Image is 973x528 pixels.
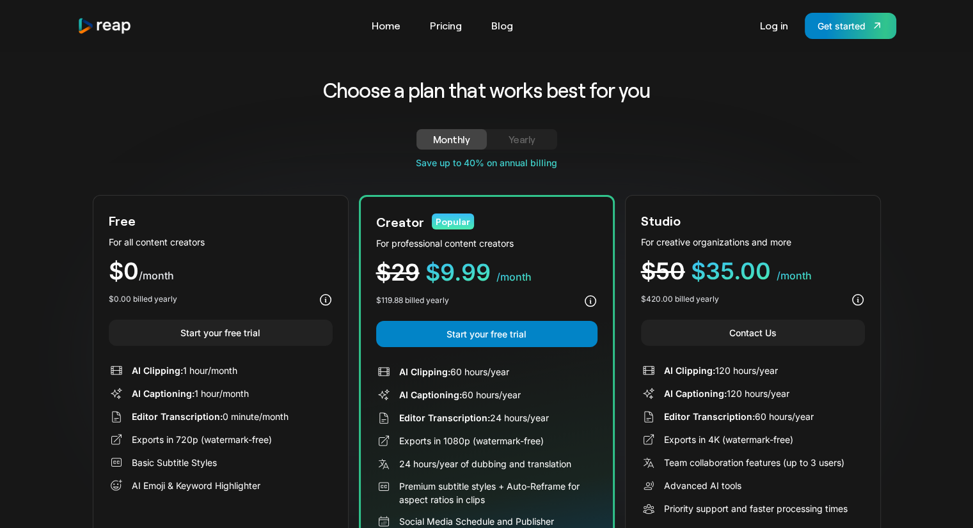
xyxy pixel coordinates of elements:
div: Team collaboration features (up to 3 users) [664,456,844,469]
span: $50 [641,257,685,285]
div: Priority support and faster processing times [664,502,848,515]
span: /month [139,269,174,282]
span: AI Clipping: [664,365,715,376]
span: /month [777,269,812,282]
span: $29 [376,258,420,286]
div: Advanced AI tools [664,479,741,492]
a: home [77,17,132,35]
a: Pricing [423,15,468,36]
a: Start your free trial [109,320,333,346]
div: 120 hours/year [664,364,778,377]
span: AI Clipping: [399,366,450,377]
span: AI Captioning: [399,389,462,400]
div: 60 hours/year [399,388,521,401]
a: Start your free trial [376,321,597,347]
img: reap logo [77,17,132,35]
a: Blog [485,15,519,36]
div: 60 hours/year [399,365,509,378]
div: Yearly [502,132,542,147]
span: AI Captioning: [132,388,194,399]
div: 1 hour/month [132,364,237,377]
a: Home [365,15,407,36]
span: $35.00 [691,257,771,285]
div: 1 hour/month [132,387,249,400]
div: Exports in 720p (watermark-free) [132,433,272,446]
div: Creator [376,212,424,231]
span: $9.99 [425,258,491,286]
span: /month [496,270,532,283]
h2: Choose a plan that works best for you [223,77,750,104]
div: Save up to 40% on annual billing [93,156,881,169]
div: $0.00 billed yearly [109,293,177,305]
div: $0 [109,260,333,283]
div: 60 hours/year [664,410,814,423]
div: 24 hours/year of dubbing and translation [399,457,571,470]
div: 24 hours/year [399,411,549,424]
div: 0 minute/month [132,410,289,423]
div: Free [109,211,136,230]
div: 120 hours/year [664,387,789,400]
span: Editor Transcription: [664,411,755,422]
div: For professional content creators [376,237,597,250]
div: Monthly [432,132,471,147]
div: $420.00 billed yearly [641,293,719,305]
span: Editor Transcription: [132,411,223,422]
div: Basic Subtitle Styles [132,456,217,469]
div: $119.88 billed yearly [376,295,449,306]
a: Contact Us [641,320,865,346]
div: Premium subtitle styles + Auto-Reframe for aspect ratios in clips [399,479,597,506]
div: Popular [432,214,474,229]
span: Editor Transcription: [399,412,490,423]
div: Get started [818,19,866,33]
span: AI Captioning: [664,388,727,399]
div: Social Media Schedule and Publisher [399,515,554,528]
div: Studio [641,211,681,230]
div: For all content creators [109,235,333,249]
div: Exports in 1080p (watermark-free) [399,434,544,447]
a: Log in [754,15,795,36]
div: For creative organizations and more [641,235,865,249]
div: Exports in 4K (watermark-free) [664,433,793,446]
div: AI Emoji & Keyword Highlighter [132,479,260,492]
a: Get started [805,13,896,39]
span: AI Clipping: [132,365,183,376]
